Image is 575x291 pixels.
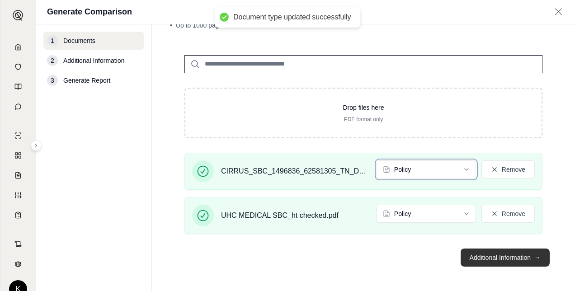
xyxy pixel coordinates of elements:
[63,36,95,45] span: Documents
[233,13,351,22] div: Document type updated successfully
[170,22,172,29] span: •
[221,166,369,177] span: CIRRUS_SBC_1496836_62581305_TN_DZLB_[DATE]_T (1).pdf
[47,55,58,66] div: 2
[176,22,226,29] span: Up to 1000 pages
[461,249,550,267] button: Additional Information→
[13,10,24,21] img: Expand sidebar
[6,58,30,76] a: Documents Vault
[63,76,110,85] span: Generate Report
[6,127,30,145] a: Single Policy
[200,116,527,123] p: PDF format only
[534,253,541,262] span: →
[47,35,58,46] div: 1
[6,255,30,273] a: Legal Search Engine
[481,205,535,223] button: Remove
[63,56,124,65] span: Additional Information
[6,235,30,253] a: Contract Analysis
[221,210,339,221] span: UHC MEDICAL SBC_ht checked.pdf
[6,186,30,204] a: Custom Report
[6,38,30,56] a: Home
[31,140,42,151] button: Expand sidebar
[481,160,535,178] button: Remove
[6,78,30,96] a: Prompt Library
[6,166,30,184] a: Claim Coverage
[47,75,58,86] div: 3
[6,206,30,224] a: Coverage Table
[6,98,30,116] a: Chat
[200,103,527,112] p: Drop files here
[9,6,27,24] button: Expand sidebar
[6,146,30,164] a: Policy Comparisons
[47,5,132,18] h1: Generate Comparison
